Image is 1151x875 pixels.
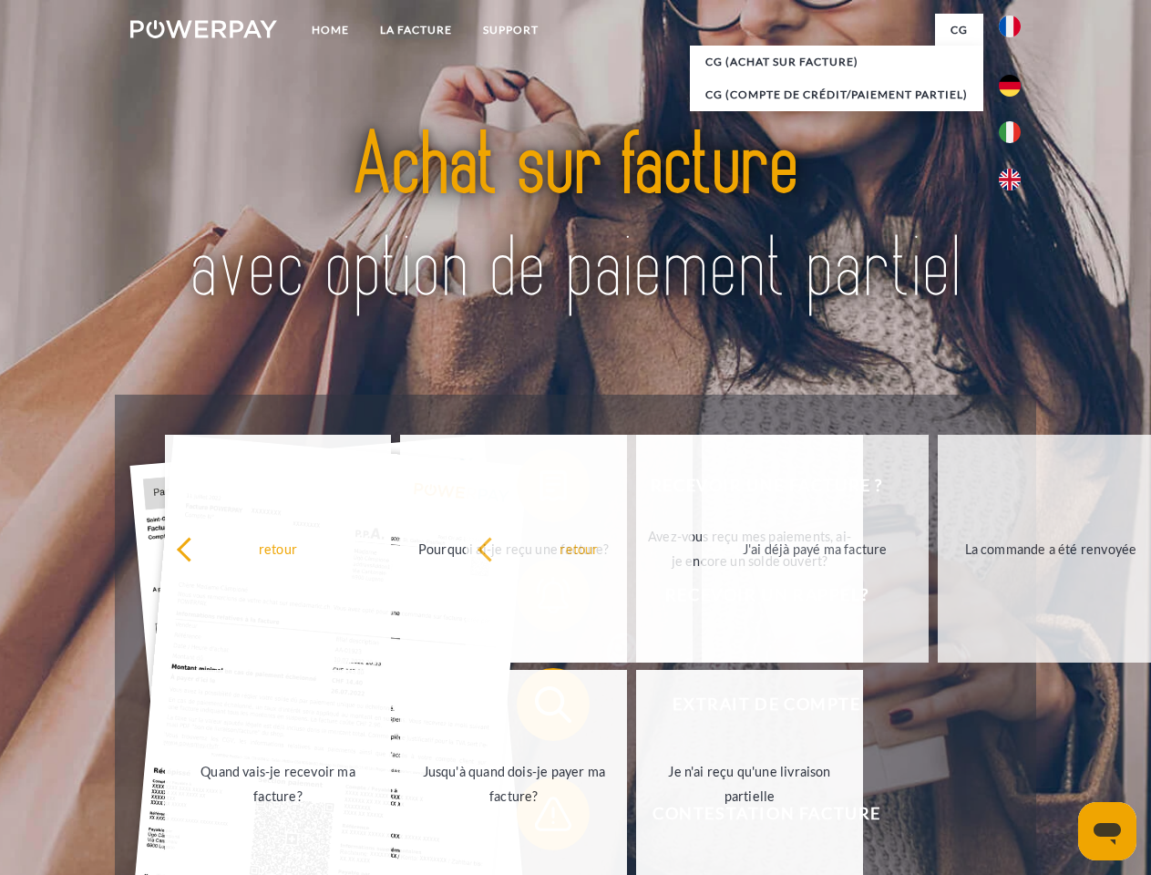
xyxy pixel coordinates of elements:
a: CG [935,14,983,46]
a: Home [296,14,365,46]
div: retour [477,536,682,561]
div: Pourquoi ai-je reçu une facture? [411,536,616,561]
div: J'ai déjà payé ma facture [713,536,918,561]
a: LA FACTURE [365,14,468,46]
iframe: Bouton de lancement de la fenêtre de messagerie [1078,802,1136,860]
div: retour [176,536,381,561]
a: CG (Compte de crédit/paiement partiel) [690,78,983,111]
img: logo-powerpay-white.svg [130,20,277,38]
img: en [999,169,1021,190]
div: Jusqu'à quand dois-je payer ma facture? [411,759,616,808]
img: fr [999,15,1021,37]
a: CG (achat sur facture) [690,46,983,78]
img: it [999,121,1021,143]
img: title-powerpay_fr.svg [174,87,977,349]
div: Je n'ai reçu qu'une livraison partielle [647,759,852,808]
img: de [999,75,1021,97]
a: Support [468,14,554,46]
div: Quand vais-je recevoir ma facture? [176,759,381,808]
